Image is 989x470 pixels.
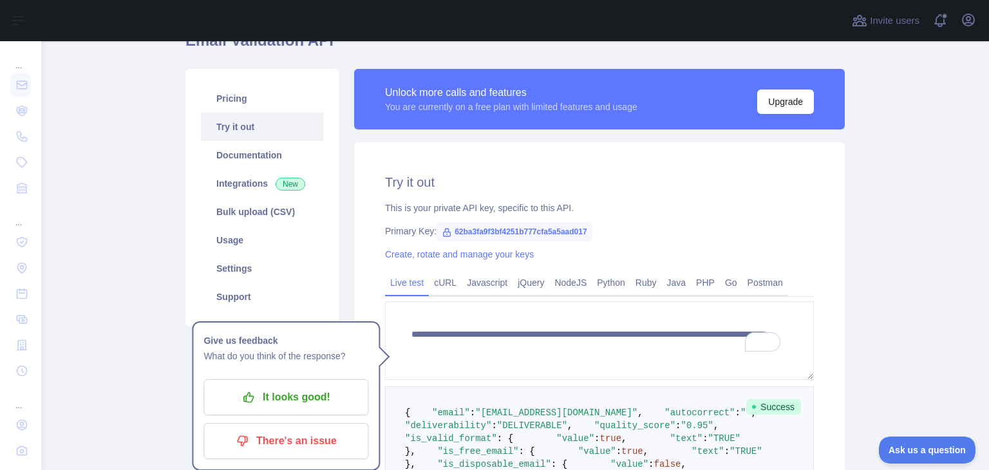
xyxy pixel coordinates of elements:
[643,446,648,456] span: ,
[594,433,599,444] span: :
[10,385,31,411] div: ...
[592,272,630,293] a: Python
[475,408,637,418] span: "[EMAIL_ADDRESS][DOMAIN_NAME]"
[518,446,534,456] span: : {
[740,408,751,418] span: ""
[713,420,719,431] span: ,
[870,14,919,28] span: Invite users
[385,100,637,113] div: You are currently on a free plan with limited features and usage
[405,408,410,418] span: {
[185,30,845,61] h1: Email Validation API
[621,433,626,444] span: ,
[578,446,616,456] span: "value"
[621,446,643,456] span: true
[429,272,462,293] a: cURL
[662,272,692,293] a: Java
[664,408,735,418] span: "autocorrect"
[462,272,513,293] a: Javascript
[720,272,742,293] a: Go
[201,113,323,141] a: Try it out
[594,420,675,431] span: "quality_score"
[879,437,976,464] iframe: Toggle Customer Support
[201,226,323,254] a: Usage
[276,178,305,191] span: New
[746,399,801,415] span: Success
[675,420,681,431] span: :
[437,459,551,469] span: "is_disposable_email"
[470,408,475,418] span: :
[203,348,368,364] p: What do you think of the response?
[610,459,648,469] span: "value"
[549,272,592,293] a: NodeJS
[213,430,359,452] p: There's an issue
[513,272,549,293] a: jQuery
[385,173,814,191] h2: Try it out
[385,301,814,380] textarea: To enrich screen reader interactions, please activate Accessibility in Grammarly extension settings
[751,408,757,418] span: ,
[201,169,323,198] a: Integrations New
[201,141,323,169] a: Documentation
[201,254,323,283] a: Settings
[708,433,740,444] span: "TRUE"
[654,459,681,469] span: false
[556,433,594,444] span: "value"
[405,459,416,469] span: },
[437,222,592,241] span: 62ba3fa9f3bf4251b777cfa5a5aad017
[849,10,922,31] button: Invite users
[201,84,323,113] a: Pricing
[599,433,621,444] span: true
[702,433,708,444] span: :
[567,420,572,431] span: ,
[385,272,429,293] a: Live test
[213,386,359,408] p: It looks good!
[203,379,368,415] button: It looks good!
[405,420,491,431] span: "deliverability"
[437,446,518,456] span: "is_free_email"
[757,89,814,114] button: Upgrade
[405,446,416,456] span: },
[491,420,496,431] span: :
[742,272,788,293] a: Postman
[385,85,637,100] div: Unlock more calls and features
[405,433,497,444] span: "is_valid_format"
[735,408,740,418] span: :
[616,446,621,456] span: :
[681,420,713,431] span: "0.95"
[497,420,567,431] span: "DELIVERABLE"
[385,225,814,238] div: Primary Key:
[724,446,730,456] span: :
[637,408,643,418] span: ,
[630,272,662,293] a: Ruby
[203,333,368,348] h1: Give us feedback
[10,202,31,228] div: ...
[551,459,567,469] span: : {
[730,446,762,456] span: "TRUE"
[10,45,31,71] div: ...
[385,249,534,259] a: Create, rotate and manage your keys
[203,423,368,459] button: There's an issue
[432,408,470,418] span: "email"
[691,272,720,293] a: PHP
[201,283,323,311] a: Support
[385,202,814,214] div: This is your private API key, specific to this API.
[681,459,686,469] span: ,
[692,446,724,456] span: "text"
[201,198,323,226] a: Bulk upload (CSV)
[670,433,702,444] span: "text"
[497,433,513,444] span: : {
[648,459,654,469] span: :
